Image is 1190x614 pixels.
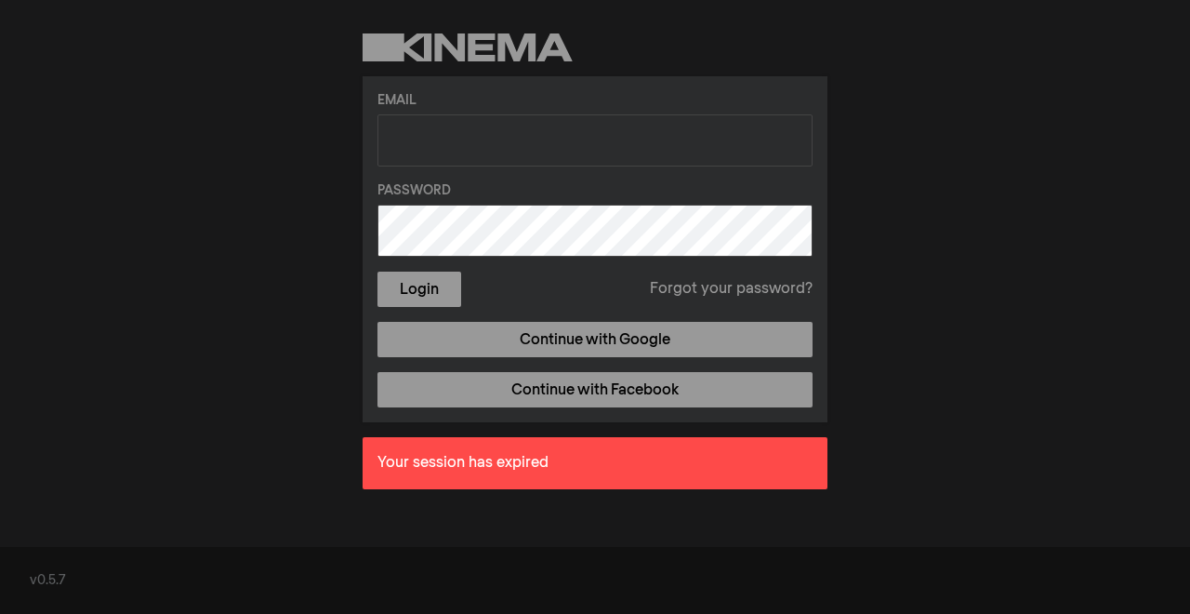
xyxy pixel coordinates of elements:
[377,322,813,357] a: Continue with Google
[377,181,813,201] label: Password
[377,272,461,307] button: Login
[363,437,827,489] div: Your session has expired
[377,91,813,111] label: Email
[30,571,1160,591] div: v0.5.7
[377,372,813,407] a: Continue with Facebook
[650,278,813,300] a: Forgot your password?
